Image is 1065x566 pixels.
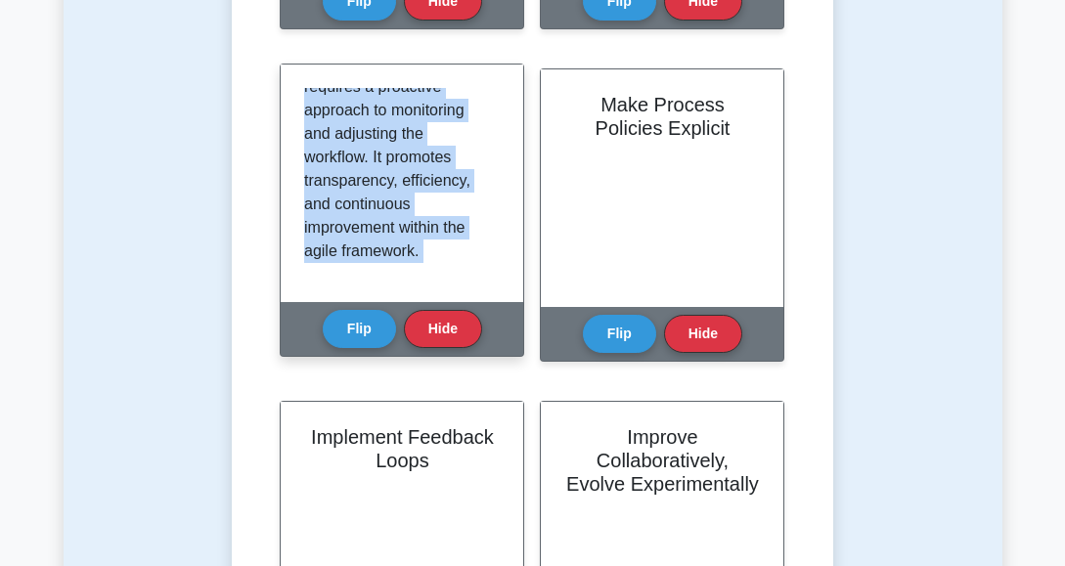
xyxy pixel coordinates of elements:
button: Flip [583,315,656,353]
button: Flip [323,310,396,348]
h2: Make Process Policies Explicit [564,93,760,140]
button: Hide [404,310,482,348]
button: Hide [664,315,742,353]
h2: Improve Collaboratively, Evolve Experimentally [564,425,760,496]
h2: Implement Feedback Loops [304,425,500,472]
p: Overall, managing flow requires a proactive approach to monitoring and adjusting the workflow. It... [304,52,492,263]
